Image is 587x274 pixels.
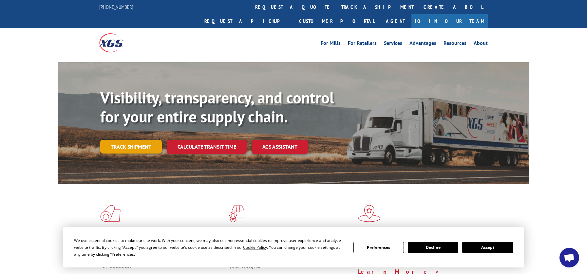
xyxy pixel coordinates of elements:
[559,248,579,267] div: Open chat
[384,41,402,48] a: Services
[474,41,488,48] a: About
[229,205,244,222] img: xgs-icon-focused-on-flooring-red
[294,14,379,28] a: Customer Portal
[358,205,381,222] img: xgs-icon-flagship-distribution-model-red
[199,14,294,28] a: Request a pickup
[411,14,488,28] a: Join Our Team
[321,41,341,48] a: For Mills
[252,140,308,154] a: XGS ASSISTANT
[100,87,334,127] b: Visibility, transparency, and control for your entire supply chain.
[462,242,513,253] button: Accept
[99,4,133,10] a: [PHONE_NUMBER]
[379,14,411,28] a: Agent
[348,41,377,48] a: For Retailers
[408,242,458,253] button: Decline
[112,251,134,257] span: Preferences
[167,140,247,154] a: Calculate transit time
[444,41,466,48] a: Resources
[100,140,162,154] a: Track shipment
[100,246,224,269] span: As an industry carrier of choice, XGS has brought innovation and dedication to flooring logistics...
[74,237,345,258] div: We use essential cookies to make our site work. With your consent, we may also use non-essential ...
[353,242,404,253] button: Preferences
[63,227,524,267] div: Cookie Consent Prompt
[409,41,436,48] a: Advantages
[100,205,121,222] img: xgs-icon-total-supply-chain-intelligence-red
[243,245,267,250] span: Cookie Policy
